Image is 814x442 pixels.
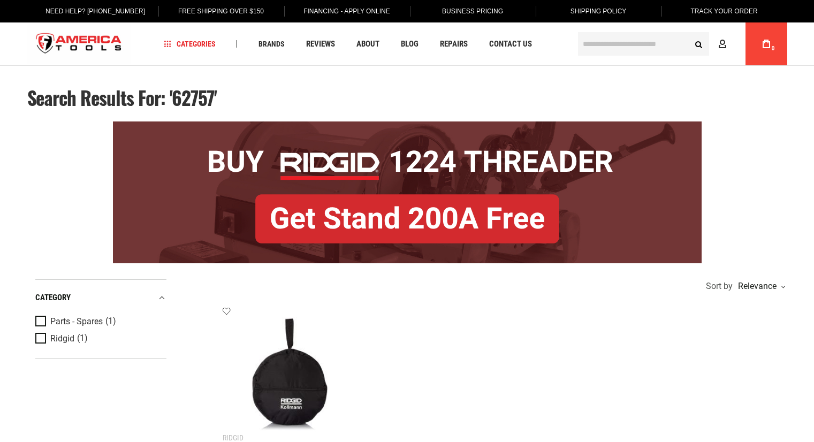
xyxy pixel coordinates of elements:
[570,7,627,15] span: Shipping Policy
[756,22,777,65] a: 0
[159,37,220,51] a: Categories
[706,282,733,291] span: Sort by
[489,40,532,48] span: Contact Us
[35,291,166,305] div: category
[35,279,166,359] div: Product Filters
[356,40,379,48] span: About
[164,40,216,48] span: Categories
[35,316,164,327] a: Parts - Spares (1)
[35,333,164,345] a: Ridgid (1)
[306,40,335,48] span: Reviews
[113,121,702,129] a: BOGO: Buy RIDGID® 1224 Threader, Get Stand 200A Free!
[27,24,131,64] img: America Tools
[233,317,347,431] img: RIDGID 62757 NYLON STORAGE BAG
[689,34,709,54] button: Search
[484,37,537,51] a: Contact Us
[113,121,702,263] img: BOGO: Buy RIDGID® 1224 Threader, Get Stand 200A Free!
[27,24,131,64] a: store logo
[254,37,290,51] a: Brands
[401,40,419,48] span: Blog
[50,317,103,326] span: Parts - Spares
[735,282,785,291] div: Relevance
[772,45,775,51] span: 0
[396,37,423,51] a: Blog
[440,40,468,48] span: Repairs
[258,40,285,48] span: Brands
[435,37,473,51] a: Repairs
[352,37,384,51] a: About
[223,433,244,442] div: Ridgid
[27,83,217,111] span: Search results for: '62757'
[50,334,74,344] span: Ridgid
[77,334,88,343] span: (1)
[105,317,116,326] span: (1)
[301,37,340,51] a: Reviews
